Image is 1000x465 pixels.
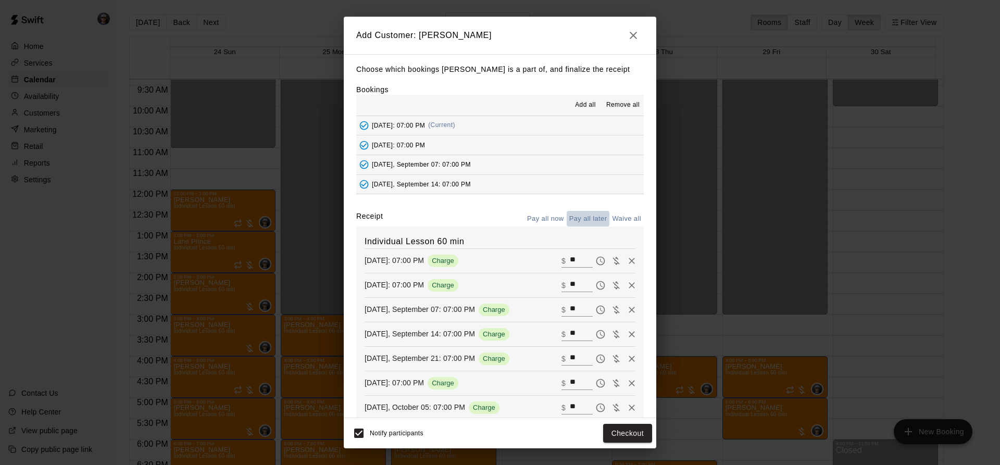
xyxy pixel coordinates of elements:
button: Added - Collect Payment [356,137,372,153]
span: Waive payment [608,403,624,411]
span: Waive payment [608,256,624,265]
p: $ [561,378,566,388]
p: $ [561,403,566,413]
span: (Current) [428,121,455,129]
span: Charge [469,404,499,411]
button: Added - Collect Payment[DATE]: 07:00 PM [356,135,644,155]
button: Add all [569,97,602,114]
button: Checkout [603,424,652,443]
span: Waive payment [608,354,624,362]
p: [DATE], September 07: 07:00 PM [365,304,475,315]
span: Charge [428,379,458,387]
span: Pay later [593,256,608,265]
button: Remove all [602,97,644,114]
button: Pay all now [524,211,567,227]
span: Waive payment [608,378,624,387]
span: Pay later [593,305,608,313]
span: Waive payment [608,329,624,338]
button: Remove [624,302,640,318]
h2: Add Customer: [PERSON_NAME] [344,17,656,54]
span: Add all [575,100,596,110]
span: Pay later [593,354,608,362]
p: $ [561,256,566,266]
span: Charge [428,281,458,289]
p: [DATE], September 21: 07:00 PM [365,353,475,363]
button: Remove [624,253,640,269]
button: Remove [624,375,640,391]
button: Added - Collect Payment[DATE], September 14: 07:00 PM [356,175,644,194]
p: [DATE], October 05: 07:00 PM [365,402,465,412]
span: Charge [428,257,458,265]
span: Charge [479,330,509,338]
p: $ [561,354,566,364]
p: [DATE], September 14: 07:00 PM [365,329,475,339]
p: [DATE]: 07:00 PM [365,255,424,266]
p: [DATE]: 07:00 PM [365,280,424,290]
button: Pay all later [567,211,610,227]
h6: Individual Lesson 60 min [365,235,635,248]
span: [DATE], September 14: 07:00 PM [372,180,471,187]
span: [DATE]: 07:00 PM [372,121,425,129]
span: Waive payment [608,280,624,289]
p: $ [561,280,566,291]
button: Added - Collect Payment [356,157,372,172]
span: Pay later [593,403,608,411]
button: Remove [624,278,640,293]
button: Remove [624,326,640,342]
span: Waive payment [608,305,624,313]
span: [DATE], September 07: 07:00 PM [372,161,471,168]
span: Charge [479,355,509,362]
button: Added - Collect Payment [356,118,372,133]
span: [DATE]: 07:00 PM [372,141,425,148]
button: Added - Collect Payment[DATE]: 07:00 PM(Current) [356,116,644,135]
label: Bookings [356,85,389,94]
p: [DATE]: 07:00 PM [365,378,424,388]
p: $ [561,305,566,315]
button: Waive all [609,211,644,227]
span: Pay later [593,329,608,338]
span: Charge [479,306,509,313]
button: Remove [624,400,640,416]
p: Choose which bookings [PERSON_NAME] is a part of, and finalize the receipt [356,63,644,76]
span: Pay later [593,280,608,289]
button: Remove [624,351,640,367]
span: Remove all [606,100,640,110]
p: $ [561,329,566,340]
label: Receipt [356,211,383,227]
button: Added - Collect Payment[DATE], September 07: 07:00 PM [356,155,644,174]
span: Pay later [593,378,608,387]
button: Added - Collect Payment [356,177,372,192]
span: Notify participants [370,430,423,437]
